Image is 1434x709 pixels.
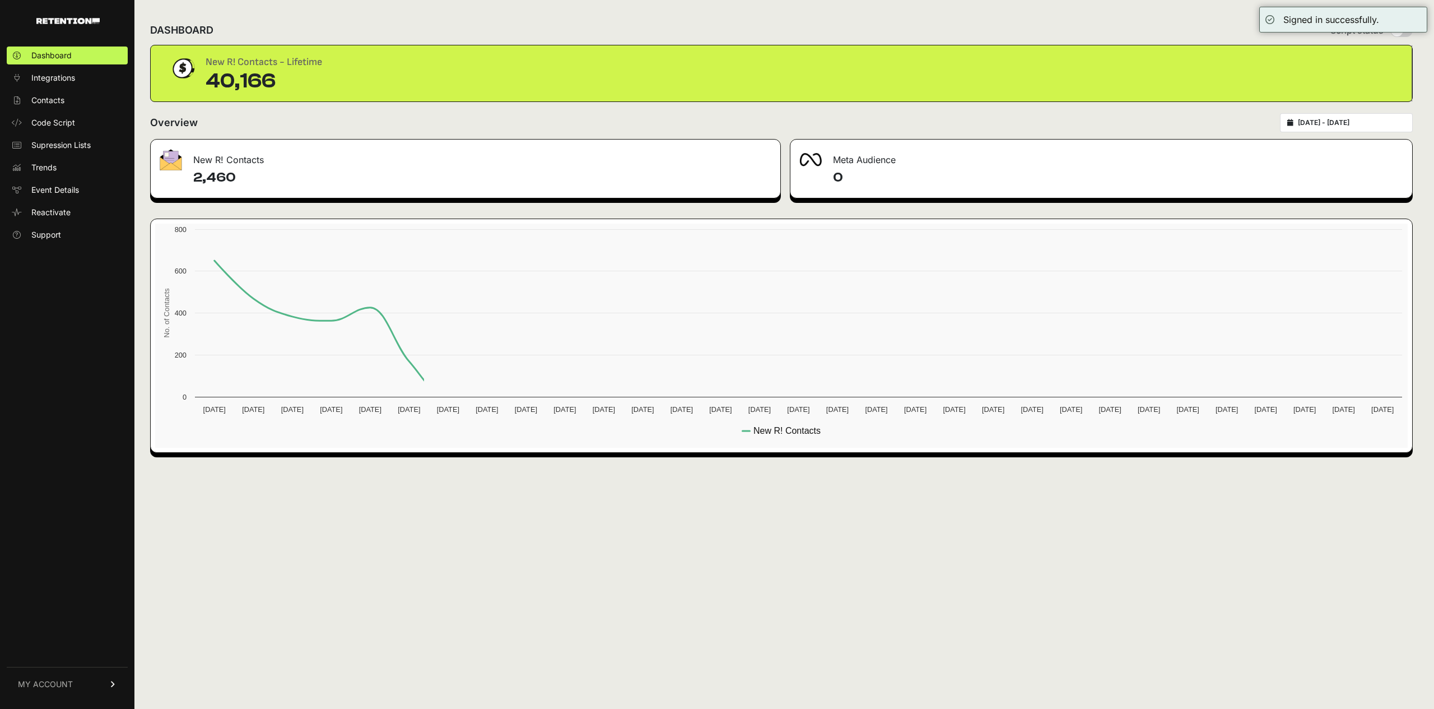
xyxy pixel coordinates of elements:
a: MY ACCOUNT [7,667,128,701]
text: [DATE] [242,405,264,414]
a: Integrations [7,69,128,87]
span: Support [31,229,61,240]
text: 800 [175,225,187,234]
text: [DATE] [1216,405,1238,414]
text: 600 [175,267,187,275]
text: [DATE] [1255,405,1277,414]
text: [DATE] [320,405,342,414]
img: Retention.com [36,18,100,24]
text: [DATE] [709,405,732,414]
a: Reactivate [7,203,128,221]
a: Trends [7,159,128,177]
span: Reactivate [31,207,71,218]
text: [DATE] [1177,405,1199,414]
text: [DATE] [671,405,693,414]
text: No. of Contacts [162,288,171,337]
text: [DATE] [1098,405,1121,414]
a: Contacts [7,91,128,109]
text: [DATE] [787,405,809,414]
text: [DATE] [1333,405,1355,414]
div: Meta Audience [790,140,1412,173]
text: [DATE] [593,405,615,414]
span: Contacts [31,95,64,106]
text: [DATE] [398,405,420,414]
h4: 0 [833,169,1403,187]
text: 400 [175,309,187,317]
text: [DATE] [203,405,226,414]
text: [DATE] [281,405,304,414]
div: New R! Contacts [151,140,780,173]
img: dollar-coin-05c43ed7efb7bc0c12610022525b4bbbb207c7efeef5aecc26f025e68dcafac9.png [169,54,197,82]
img: fa-meta-2f981b61bb99beabf952f7030308934f19ce035c18b003e963880cc3fabeebb7.png [799,153,822,166]
h2: Overview [150,115,198,131]
a: Event Details [7,181,128,199]
a: Dashboard [7,47,128,64]
text: [DATE] [904,405,926,414]
text: [DATE] [865,405,887,414]
span: MY ACCOUNT [18,679,73,690]
text: [DATE] [631,405,654,414]
span: Supression Lists [31,140,91,151]
span: Dashboard [31,50,72,61]
div: 40,166 [206,70,322,92]
text: [DATE] [515,405,537,414]
text: [DATE] [1371,405,1394,414]
text: [DATE] [1293,405,1316,414]
a: Code Script [7,114,128,132]
h4: 2,460 [193,169,771,187]
text: [DATE] [826,405,849,414]
text: [DATE] [748,405,771,414]
a: Supression Lists [7,136,128,154]
span: Trends [31,162,57,173]
text: [DATE] [982,405,1004,414]
a: Support [7,226,128,244]
text: [DATE] [553,405,576,414]
text: [DATE] [1060,405,1082,414]
span: Code Script [31,117,75,128]
text: [DATE] [359,405,381,414]
text: [DATE] [1138,405,1160,414]
text: [DATE] [1021,405,1043,414]
h2: DASHBOARD [150,22,213,38]
text: New R! Contacts [753,426,821,435]
div: New R! Contacts - Lifetime [206,54,322,70]
text: [DATE] [437,405,459,414]
img: fa-envelope-19ae18322b30453b285274b1b8af3d052b27d846a4fbe8435d1a52b978f639a2.png [160,149,182,170]
text: [DATE] [476,405,498,414]
span: Integrations [31,72,75,84]
text: 0 [183,393,187,401]
div: Signed in successfully. [1283,13,1379,26]
text: 200 [175,351,187,359]
text: [DATE] [943,405,965,414]
span: Event Details [31,184,79,196]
